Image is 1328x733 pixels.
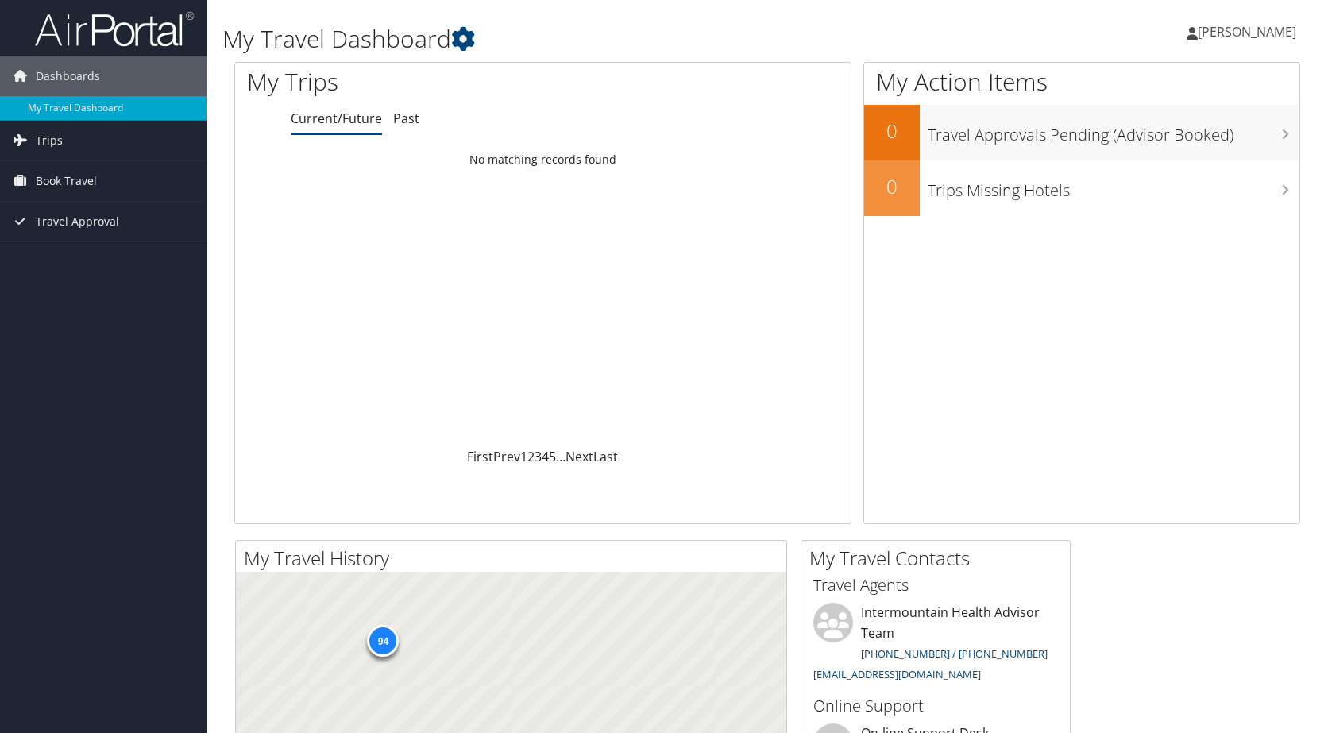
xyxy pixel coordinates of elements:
a: Prev [493,448,520,465]
h3: Trips Missing Hotels [928,172,1299,202]
span: Dashboards [36,56,100,96]
h2: 0 [864,118,920,145]
td: No matching records found [235,145,851,174]
span: Travel Approval [36,202,119,241]
a: First [467,448,493,465]
a: 4 [542,448,549,465]
h2: My Travel Contacts [809,545,1070,572]
h1: My Trips [247,65,582,98]
a: [PHONE_NUMBER] / [PHONE_NUMBER] [861,646,1048,661]
a: 0Trips Missing Hotels [864,160,1299,216]
a: 1 [520,448,527,465]
h3: Travel Approvals Pending (Advisor Booked) [928,116,1299,146]
a: Next [566,448,593,465]
a: Last [593,448,618,465]
a: Past [393,110,419,127]
a: 5 [549,448,556,465]
span: Trips [36,121,63,160]
li: Intermountain Health Advisor Team [805,603,1066,688]
a: [EMAIL_ADDRESS][DOMAIN_NAME] [813,667,981,681]
h1: My Travel Dashboard [222,22,949,56]
h2: 0 [864,173,920,200]
a: Current/Future [291,110,382,127]
a: 0Travel Approvals Pending (Advisor Booked) [864,105,1299,160]
h1: My Action Items [864,65,1299,98]
h3: Travel Agents [813,574,1058,596]
a: 2 [527,448,535,465]
a: [PERSON_NAME] [1187,8,1312,56]
span: Book Travel [36,161,97,201]
span: [PERSON_NAME] [1198,23,1296,41]
div: 94 [367,625,399,657]
h3: Online Support [813,695,1058,717]
h2: My Travel History [244,545,786,572]
span: … [556,448,566,465]
a: 3 [535,448,542,465]
img: airportal-logo.png [35,10,194,48]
